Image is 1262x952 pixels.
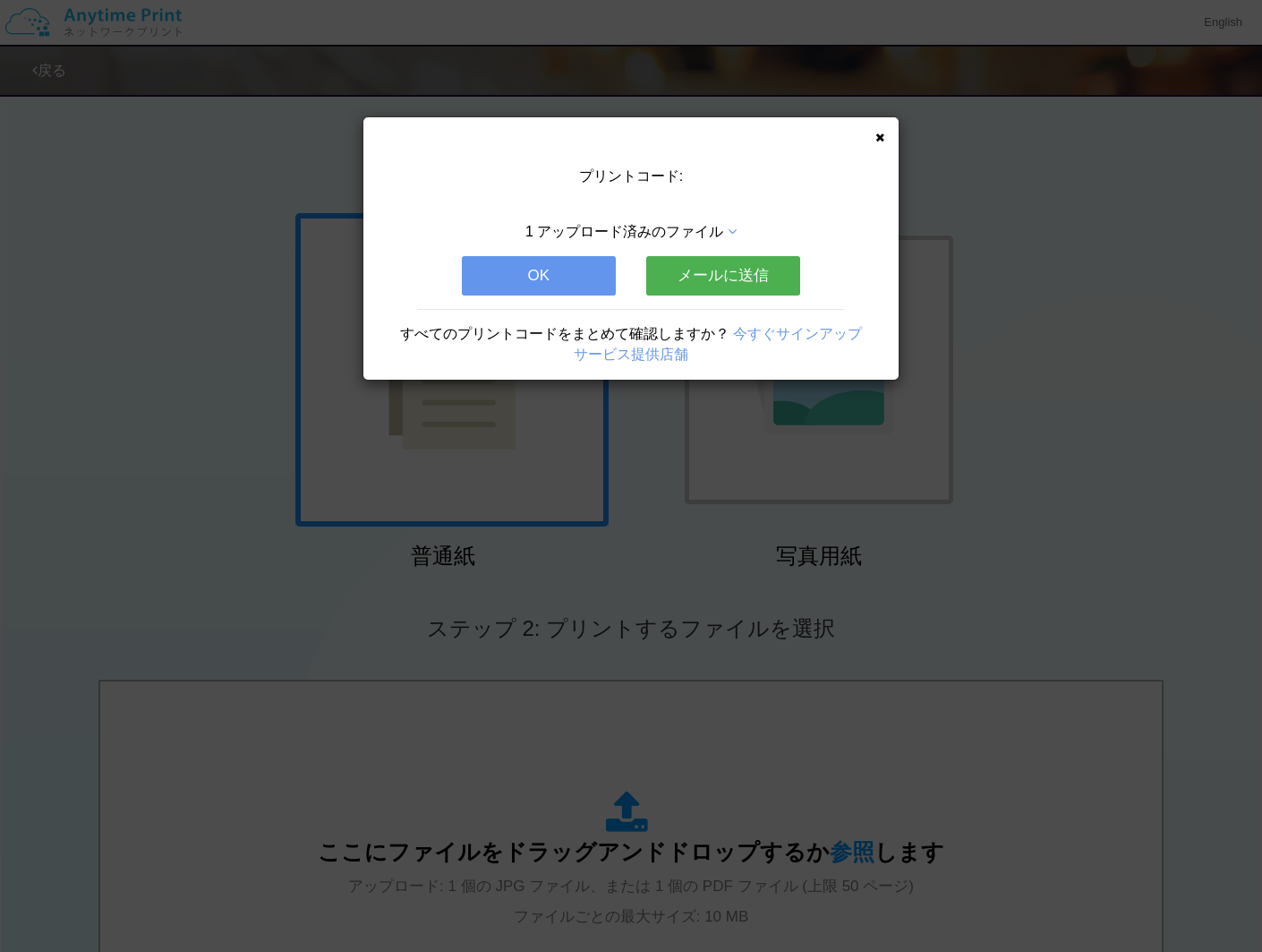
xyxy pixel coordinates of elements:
[579,168,683,184] span: プリントコード:
[400,326,729,341] span: すべてのプリントコードをまとめて確認しますか？
[574,347,688,362] a: サービス提供店舗
[733,326,862,341] a: 今すぐサインアップ
[462,256,616,296] button: OK
[525,224,723,239] span: 1 アップロード済みのファイル
[646,256,800,296] button: メールに送信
